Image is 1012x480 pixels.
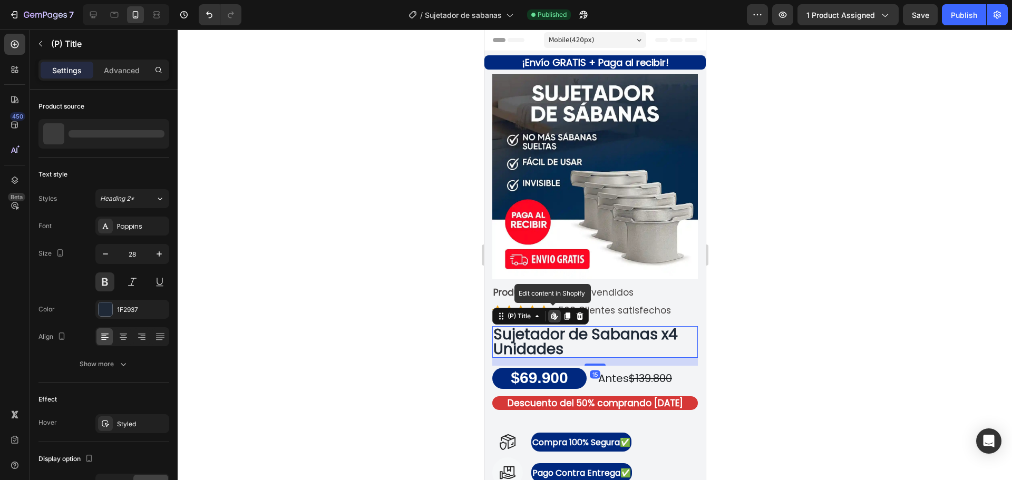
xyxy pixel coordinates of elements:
[38,170,67,179] div: Text style
[484,30,706,480] iframe: Design area
[117,419,167,429] div: Styled
[199,4,241,25] div: Undo/Redo
[538,10,567,19] span: Published
[425,9,502,21] span: Sujetador de sabanas
[95,189,169,208] button: Heading 2*
[100,194,134,203] span: Heading 2*
[38,330,68,344] div: Align
[797,4,899,25] button: 1 product assigned
[10,112,25,121] div: 450
[912,11,929,19] span: Save
[806,9,875,21] span: 1 product assigned
[80,359,129,369] div: Show more
[52,65,82,76] p: Settings
[117,222,167,231] div: Poppins
[420,9,423,21] span: /
[38,355,169,374] button: Show more
[38,418,57,427] div: Hover
[38,102,84,111] div: Product source
[51,37,165,50] p: (P) Title
[117,305,167,315] div: 1F2937
[8,193,25,201] div: Beta
[4,4,79,25] button: 7
[903,4,938,25] button: Save
[942,4,986,25] button: Publish
[38,305,55,314] div: Color
[38,221,52,231] div: Font
[38,194,57,203] div: Styles
[69,8,74,21] p: 7
[976,428,1001,454] div: Open Intercom Messenger
[38,247,66,261] div: Size
[104,65,140,76] p: Advanced
[951,9,977,21] div: Publish
[38,452,95,466] div: Display option
[38,395,57,404] div: Effect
